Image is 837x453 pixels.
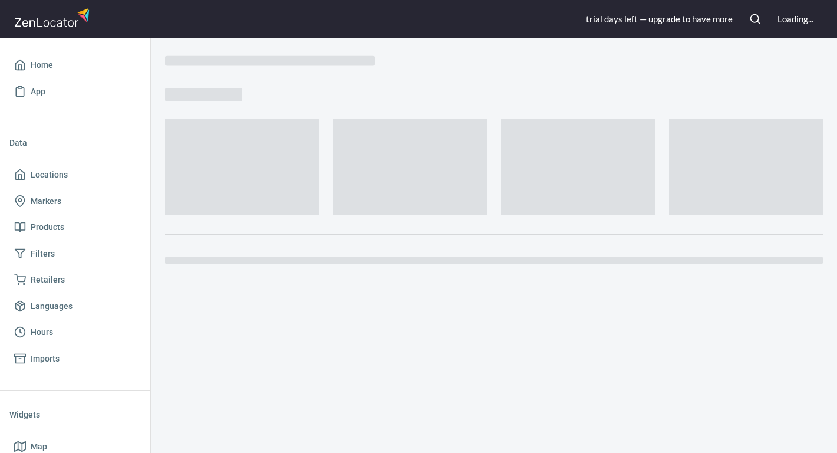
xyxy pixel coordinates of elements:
span: Markers [31,194,61,209]
span: Filters [31,247,55,261]
div: Loading... [777,13,813,25]
span: Languages [31,299,73,314]
a: Retailers [9,267,141,293]
span: Products [31,220,64,235]
a: Markers [9,188,141,215]
img: zenlocator [14,5,93,30]
span: Imports [31,352,60,366]
span: Retailers [31,273,65,287]
a: Locations [9,162,141,188]
span: Locations [31,168,68,182]
div: trial day s left — upgrade to have more [586,13,733,25]
li: Widgets [9,401,141,429]
span: Home [31,58,53,73]
a: Home [9,52,141,78]
li: Data [9,129,141,157]
a: Filters [9,241,141,267]
a: Imports [9,346,141,372]
a: Languages [9,293,141,320]
a: Products [9,214,141,241]
span: App [31,84,45,99]
a: Hours [9,319,141,346]
button: Search [742,6,768,32]
span: Hours [31,325,53,340]
a: App [9,78,141,105]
